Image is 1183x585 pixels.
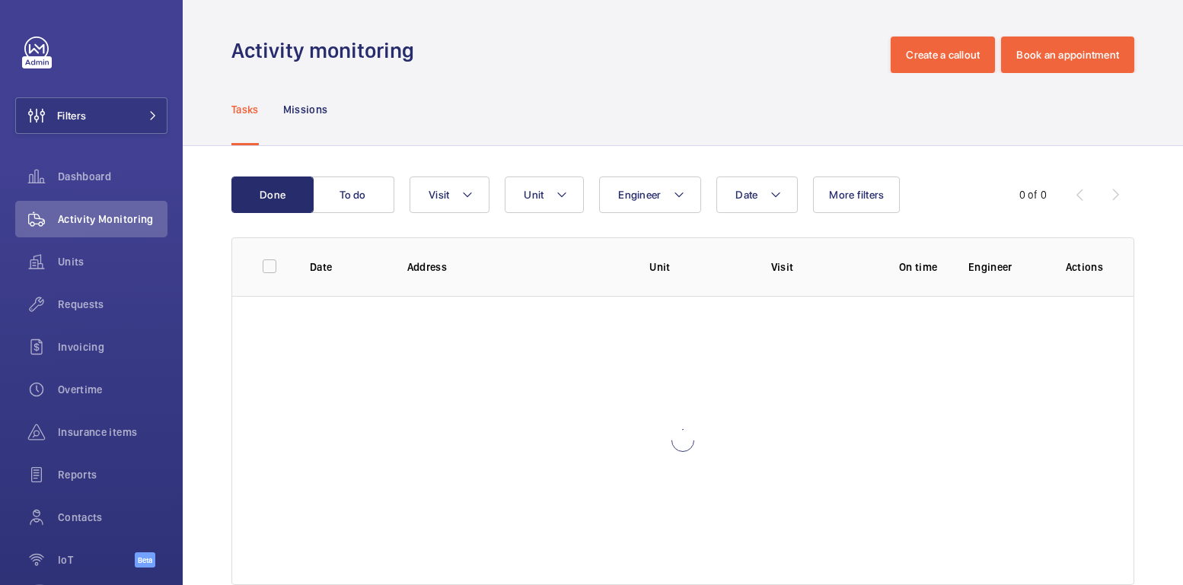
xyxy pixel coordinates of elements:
[58,211,167,227] span: Activity Monitoring
[58,169,167,184] span: Dashboard
[505,176,584,213] button: Unit
[310,259,383,275] p: Date
[58,552,135,568] span: IoT
[410,176,489,213] button: Visit
[618,189,661,201] span: Engineer
[524,189,544,201] span: Unit
[813,176,900,213] button: More filters
[892,259,944,275] p: On time
[135,552,155,568] span: Beta
[231,176,314,213] button: Done
[649,259,746,275] p: Unit
[58,382,167,397] span: Overtime
[716,176,798,213] button: Date
[735,189,757,201] span: Date
[58,254,167,269] span: Units
[771,259,868,275] p: Visit
[231,102,259,117] p: Tasks
[599,176,701,213] button: Engineer
[1001,37,1134,73] button: Book an appointment
[312,176,394,213] button: To do
[891,37,995,73] button: Create a callout
[231,37,423,65] h1: Activity monitoring
[1066,259,1103,275] p: Actions
[968,259,1041,275] p: Engineer
[407,259,626,275] p: Address
[58,424,167,440] span: Insurance items
[1019,187,1047,202] div: 0 of 0
[58,467,167,482] span: Reports
[429,189,449,201] span: Visit
[15,97,167,134] button: Filters
[283,102,328,117] p: Missions
[58,510,167,525] span: Contacts
[58,339,167,354] span: Invoicing
[57,108,86,123] span: Filters
[829,189,884,201] span: More filters
[58,297,167,312] span: Requests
